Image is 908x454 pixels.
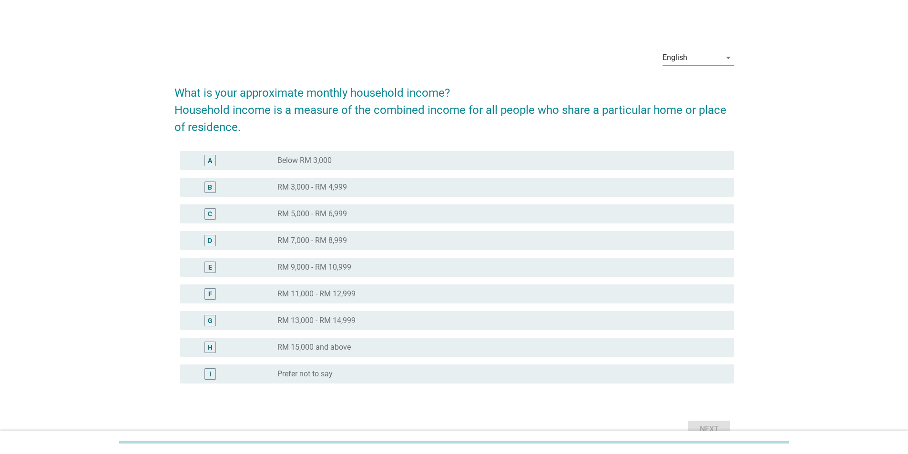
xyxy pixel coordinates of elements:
[208,235,212,245] div: D
[277,262,351,272] label: RM 9,000 - RM 10,999
[277,343,351,352] label: RM 15,000 and above
[208,289,212,299] div: F
[277,369,333,379] label: Prefer not to say
[277,182,347,192] label: RM 3,000 - RM 4,999
[663,53,687,62] div: English
[723,52,734,63] i: arrow_drop_down
[208,155,212,165] div: A
[277,289,356,299] label: RM 11,000 - RM 12,999
[208,342,213,352] div: H
[174,75,734,136] h2: What is your approximate monthly household income? Household income is a measure of the combined ...
[277,236,347,245] label: RM 7,000 - RM 8,999
[277,209,347,219] label: RM 5,000 - RM 6,999
[277,156,332,165] label: Below RM 3,000
[277,316,356,325] label: RM 13,000 - RM 14,999
[208,182,212,192] div: B
[208,209,212,219] div: C
[208,262,212,272] div: E
[209,369,211,379] div: I
[208,315,213,325] div: G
